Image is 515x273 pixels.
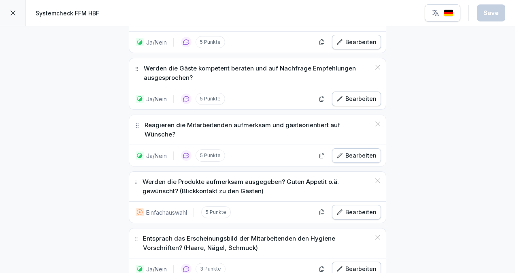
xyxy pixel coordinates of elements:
[332,148,381,163] button: Bearbeiten
[146,208,187,217] p: Einfachauswahl
[196,93,225,105] p: 5 Punkte
[196,36,225,48] p: 5 Punkte
[143,177,370,196] p: Werden die Produkte aufmerksam ausgegeben? Guten Appetit o.ä. gewünscht? (Blickkontakt zu den Gäs...
[336,151,377,160] div: Bearbeiten
[145,121,370,139] p: Reagieren die Mitarbeitenden aufmerksam und gästeorientiert auf Wünsche?
[36,9,99,17] p: Systemcheck FFM HBF
[146,95,167,103] p: Ja/Nein
[143,234,370,252] p: Entsprach das Erscheinungsbild der Mitarbeitenden den Hygiene Vorschriften? (Haare, Nägel, Schmuck)
[444,9,453,17] img: de.svg
[201,206,231,218] p: 5 Punkte
[483,9,499,17] div: Save
[336,208,377,217] div: Bearbeiten
[196,149,225,162] p: 5 Punkte
[146,151,167,160] p: Ja/Nein
[144,64,370,82] p: Werden die Gäste kompetent beraten und auf Nachfrage Empfehlungen ausgesprochen?
[477,4,505,21] button: Save
[336,94,377,103] div: Bearbeiten
[332,205,381,220] button: Bearbeiten
[146,38,167,47] p: Ja/Nein
[332,92,381,106] button: Bearbeiten
[332,35,381,49] button: Bearbeiten
[336,38,377,47] div: Bearbeiten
